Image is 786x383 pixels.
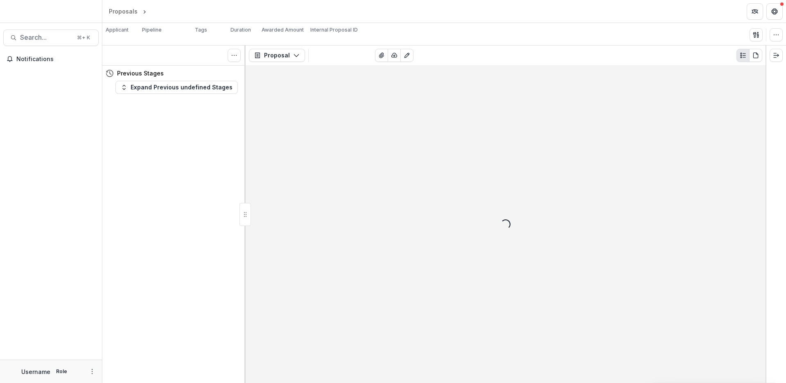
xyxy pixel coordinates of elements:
p: Role [54,368,70,375]
p: Internal Proposal ID [310,26,358,34]
button: Partners [747,3,763,20]
button: PDF view [749,49,762,62]
a: Proposals [106,5,141,17]
p: Pipeline [142,26,162,34]
nav: breadcrumb [106,5,183,17]
button: Toggle View Cancelled Tasks [228,49,241,62]
button: Notifications [3,52,99,66]
button: View Attached Files [375,49,388,62]
button: Expand Previous undefined Stages [115,81,238,94]
button: Plaintext view [736,49,750,62]
p: Username [21,367,50,376]
button: More [87,367,97,376]
p: Tags [195,26,207,34]
button: Get Help [766,3,783,20]
h4: Previous Stages [117,69,164,78]
p: Applicant [106,26,129,34]
button: Search... [3,30,99,46]
button: Expand right [770,49,783,62]
div: ⌘ + K [75,33,92,42]
span: Search... [20,34,72,41]
button: Edit as form [400,49,413,62]
span: Notifications [16,56,95,63]
button: Proposal [249,49,305,62]
p: Awarded Amount [262,26,304,34]
p: Duration [230,26,251,34]
div: Proposals [109,7,138,16]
